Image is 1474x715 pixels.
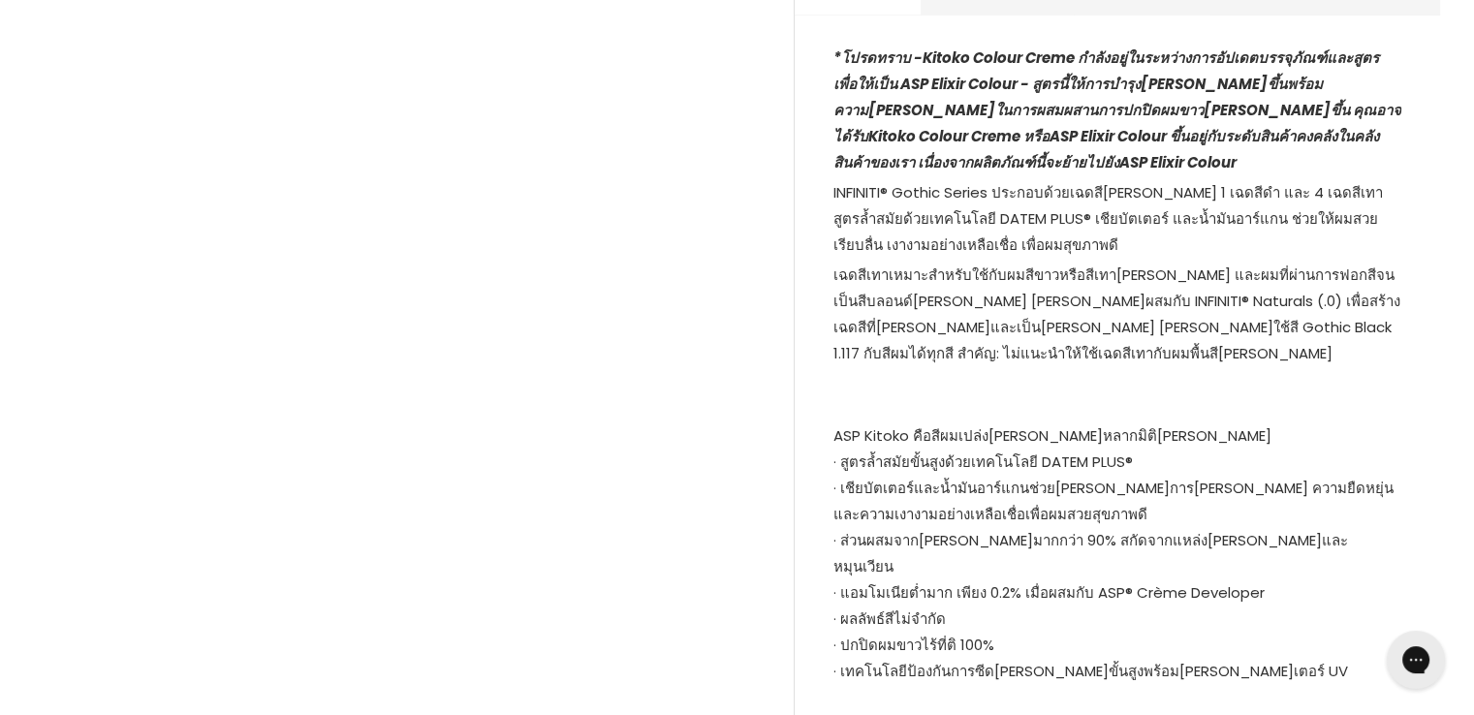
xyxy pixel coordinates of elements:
font: · สูตรล้ำสมัยขั้นสูงด้วยเทคโนโลยี DATEM PLUS® [833,451,1133,472]
font: ASP Elixir Colour ขึ้นอยู่กับระดับสินค้าคงคลังในคลังสินค้าของเรา เนื่องจากผลิตภัณฑ์นี้จะย้ายไปยัง [833,126,1379,172]
font: เฉดสีเทาเหมาะสำหรับใช้กับผมสีขาวหรือสีเทา[PERSON_NAME] และผมที่ผ่านการฟอกสีจนเป็นสีบลอนด์[PERSON_... [833,264,1400,363]
font: · ส่วนผสมจาก[PERSON_NAME]มากกว่า 90% สกัดจากแหล่ง[PERSON_NAME]และหมุนเวียน [833,530,1348,576]
font: Kitoko Colour Creme กำลังอยู่ในระหว่างการอัปเดตบรรจุภัณฑ์และสูตรเพื่อให้เป็น ASP Elixir Colour - ... [833,47,1401,146]
font: · เชียบัตเตอร์และน้ำมันอาร์แกนช่วย[PERSON_NAME]การ[PERSON_NAME] ความยืดหยุ่น และความเงางามอย่างเห... [833,478,1394,524]
font: · ผลลัพธ์สีไม่จำกัด [833,608,946,629]
iframe: โปรแกรมแชทสด Gorgias [1377,624,1455,696]
font: Kitoko Colour Creme หรือ [868,126,1050,146]
font: · ปกปิดผมขาวไร้ที่ติ 100% [833,635,994,655]
font: ASP Kitoko คือสีผมเปล่ง[PERSON_NAME]หลากมิติ[PERSON_NAME] [833,425,1271,446]
font: *โปรดทราบ - [833,47,923,68]
font: ASP Elixir Colour [1119,152,1237,172]
font: · เทคโนโลยีป้องกันการซีด[PERSON_NAME]ขั้นสูงพร้อม[PERSON_NAME]เตอร์ UV [833,661,1348,681]
font: INFINITI® Gothic Series ประกอบด้วยเฉดสี[PERSON_NAME] 1 เฉดสีดำ และ 4 เฉดสีเทา สูตรล้ำสมัยด้วยเทคโ... [833,182,1383,255]
font: · แอมโมเนียต่ำมาก เพียง 0.2% เมื่อผสมกับ ASP® Crème Developer [833,582,1265,603]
